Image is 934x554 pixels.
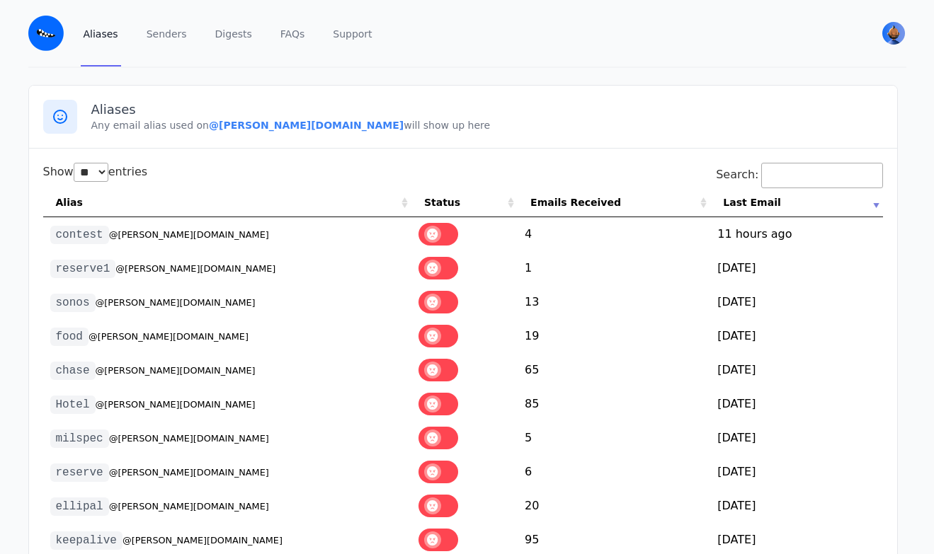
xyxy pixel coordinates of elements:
[50,396,96,414] code: Hotel
[710,285,882,319] td: [DATE]
[710,319,882,353] td: [DATE]
[518,285,710,319] td: 13
[518,455,710,489] td: 6
[710,353,882,387] td: [DATE]
[28,16,64,51] img: Email Monster
[518,489,710,523] td: 20
[411,188,518,217] th: Status: activate to sort column ascending
[50,328,89,346] code: food
[518,421,710,455] td: 5
[109,433,269,444] small: @[PERSON_NAME][DOMAIN_NAME]
[50,497,109,516] code: ellipal
[50,463,109,482] code: reserve
[43,188,411,217] th: Alias: activate to sort column ascending
[96,297,256,308] small: @[PERSON_NAME][DOMAIN_NAME]
[518,319,710,353] td: 19
[91,101,883,118] h3: Aliases
[50,531,123,550] code: keepalive
[710,489,882,523] td: [DATE]
[710,188,882,217] th: Last Email: activate to sort column ascending
[43,165,148,178] label: Show entries
[89,331,249,342] small: @[PERSON_NAME][DOMAIN_NAME]
[518,217,710,251] td: 4
[209,120,404,131] b: @[PERSON_NAME][DOMAIN_NAME]
[518,251,710,285] td: 1
[710,421,882,455] td: [DATE]
[109,467,269,478] small: @[PERSON_NAME][DOMAIN_NAME]
[50,260,116,278] code: reserve1
[518,387,710,421] td: 85
[96,399,256,410] small: @[PERSON_NAME][DOMAIN_NAME]
[716,168,882,181] label: Search:
[710,387,882,421] td: [DATE]
[123,535,283,546] small: @[PERSON_NAME][DOMAIN_NAME]
[710,455,882,489] td: [DATE]
[96,365,256,376] small: @[PERSON_NAME][DOMAIN_NAME]
[518,353,710,387] td: 65
[109,501,269,512] small: @[PERSON_NAME][DOMAIN_NAME]
[50,362,96,380] code: chase
[115,263,275,274] small: @[PERSON_NAME][DOMAIN_NAME]
[91,118,883,132] p: Any email alias used on will show up here
[761,163,883,188] input: Search:
[710,217,882,251] td: 11 hours ago
[74,163,108,182] select: Showentries
[710,251,882,285] td: [DATE]
[50,226,109,244] code: contest
[518,188,710,217] th: Emails Received: activate to sort column ascending
[109,229,269,240] small: @[PERSON_NAME][DOMAIN_NAME]
[50,294,96,312] code: sonos
[50,429,109,448] code: milspec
